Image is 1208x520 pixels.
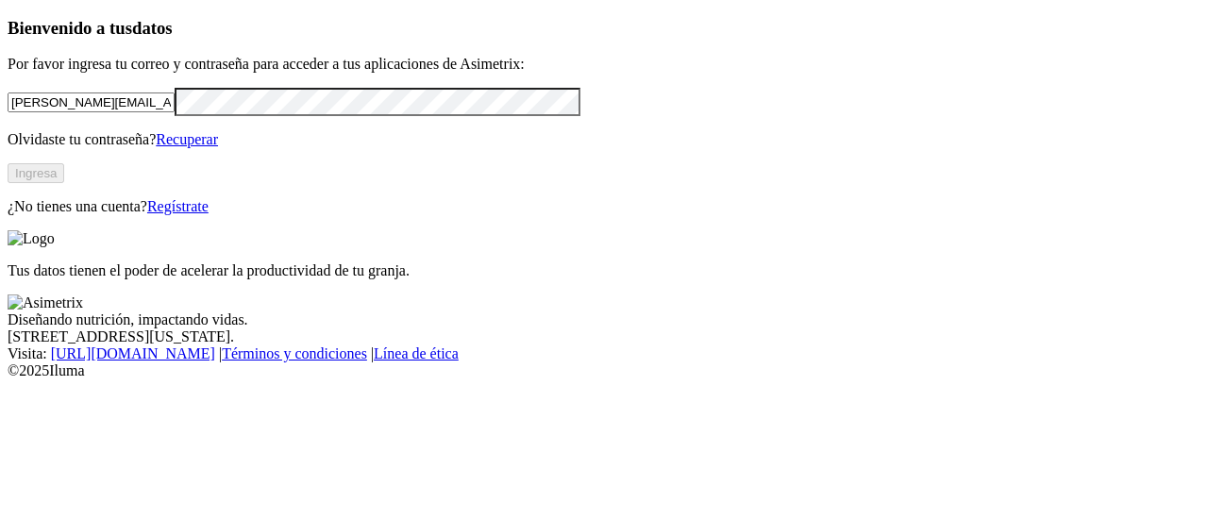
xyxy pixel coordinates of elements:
input: Tu correo [8,92,175,112]
div: Visita : | | [8,345,1200,362]
p: ¿No tienes una cuenta? [8,198,1200,215]
img: Asimetrix [8,294,83,311]
div: © 2025 Iluma [8,362,1200,379]
p: Por favor ingresa tu correo y contraseña para acceder a tus aplicaciones de Asimetrix: [8,56,1200,73]
a: Términos y condiciones [222,345,367,361]
a: Recuperar [156,131,218,147]
a: Línea de ética [374,345,459,361]
button: Ingresa [8,163,64,183]
h3: Bienvenido a tus [8,18,1200,39]
div: [STREET_ADDRESS][US_STATE]. [8,328,1200,345]
span: datos [132,18,173,38]
div: Diseñando nutrición, impactando vidas. [8,311,1200,328]
a: Regístrate [147,198,209,214]
a: [URL][DOMAIN_NAME] [51,345,215,361]
p: Tus datos tienen el poder de acelerar la productividad de tu granja. [8,262,1200,279]
p: Olvidaste tu contraseña? [8,131,1200,148]
img: Logo [8,230,55,247]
